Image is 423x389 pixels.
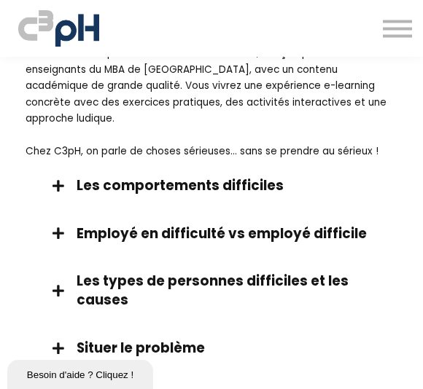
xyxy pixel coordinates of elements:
[7,357,156,389] iframe: chat widget
[18,7,99,50] img: logo C3PH
[77,272,383,310] h3: Les types de personnes difficiles et les causes
[77,339,383,358] h3: Situer le problème
[77,176,383,195] h3: Les comportements difficiles
[77,224,383,243] h3: Employé en difficulté vs employé difficile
